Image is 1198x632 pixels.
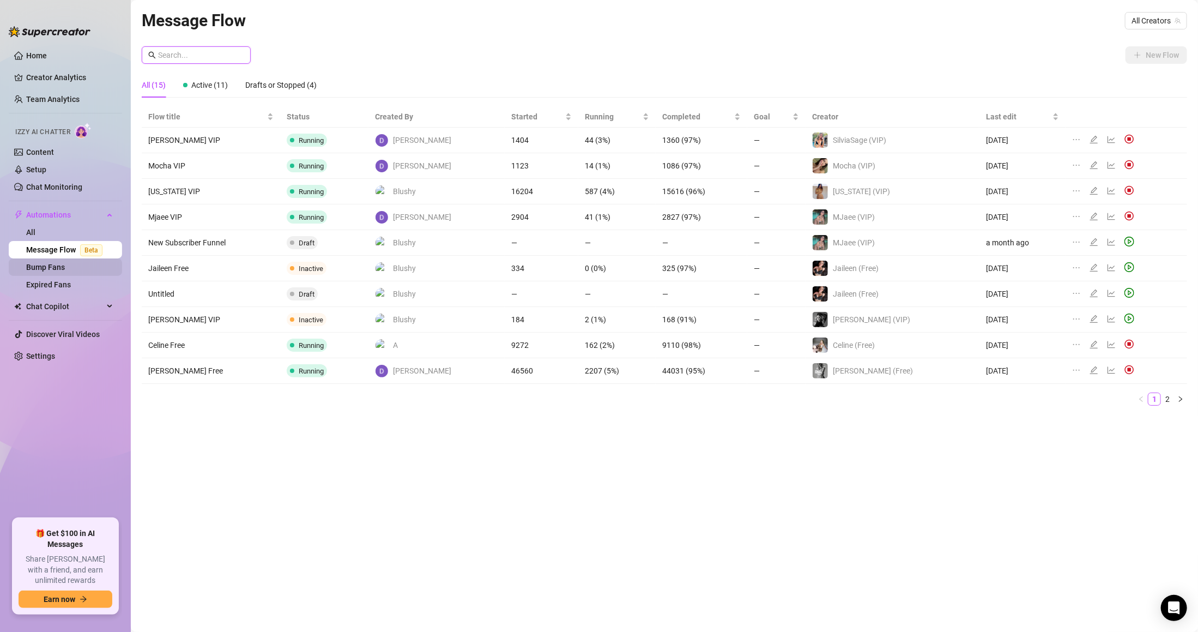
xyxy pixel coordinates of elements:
[833,290,879,298] span: Jaileen (Free)
[142,307,280,333] td: [PERSON_NAME] VIP
[142,256,280,281] td: Jaileen Free
[148,51,156,59] span: search
[26,95,80,104] a: Team Analytics
[1072,135,1081,144] span: ellipsis
[26,330,100,339] a: Discover Viral Videos
[833,264,879,273] span: Jaileen (Free)
[1124,134,1134,144] img: svg%3e
[656,333,747,358] td: 9110 (98%)
[1072,366,1081,375] span: ellipsis
[376,365,388,377] img: David Webb
[376,262,388,275] img: Blushy
[578,128,656,153] td: 44 (3%)
[1107,340,1116,349] span: line-chart
[979,153,1065,179] td: [DATE]
[393,262,416,274] span: Blushy
[578,153,656,179] td: 14 (1%)
[376,237,388,249] img: Blushy
[299,367,324,375] span: Running
[1135,393,1148,406] li: Previous Page
[578,230,656,256] td: —
[19,528,112,550] span: 🎁 Get $100 in AI Messages
[813,209,828,225] img: MJaee (VIP)
[1090,238,1098,246] span: edit
[511,111,562,123] span: Started
[1090,212,1098,221] span: edit
[299,136,324,145] span: Running
[142,106,280,128] th: Flow title
[142,281,280,307] td: Untitled
[986,111,1050,123] span: Last edit
[813,184,828,199] img: Georgia (VIP)
[833,366,913,375] span: [PERSON_NAME] (Free)
[813,338,828,353] img: Celine (Free)
[299,162,324,170] span: Running
[754,111,790,123] span: Goal
[1138,396,1145,402] span: left
[1124,314,1134,323] span: play-circle
[747,256,806,281] td: —
[299,188,324,196] span: Running
[376,211,388,224] img: David Webb
[142,204,280,230] td: Mjaee VIP
[979,204,1065,230] td: [DATE]
[505,307,578,333] td: 184
[1135,393,1148,406] button: left
[26,165,46,174] a: Setup
[813,133,828,148] img: SilviaSage (VIP)
[393,288,416,300] span: Blushy
[142,333,280,358] td: Celine Free
[979,307,1065,333] td: [DATE]
[1126,46,1187,64] button: New Flow
[979,358,1065,384] td: [DATE]
[1161,393,1174,406] li: 2
[1072,212,1081,221] span: ellipsis
[578,358,656,384] td: 2207 (5%)
[747,307,806,333] td: —
[393,314,416,326] span: Blushy
[813,363,828,378] img: Kennedy (Free)
[1072,161,1081,170] span: ellipsis
[26,280,71,289] a: Expired Fans
[806,106,979,128] th: Creator
[26,263,65,272] a: Bump Fans
[26,298,104,315] span: Chat Copilot
[656,153,747,179] td: 1086 (97%)
[833,315,910,324] span: [PERSON_NAME] (VIP)
[1072,315,1081,323] span: ellipsis
[505,106,578,128] th: Started
[656,256,747,281] td: 325 (97%)
[979,333,1065,358] td: [DATE]
[979,230,1065,256] td: a month ago
[813,235,828,250] img: MJaee (VIP)
[299,341,324,350] span: Running
[14,210,23,219] span: thunderbolt
[578,307,656,333] td: 2 (1%)
[656,128,747,153] td: 1360 (97%)
[368,106,505,128] th: Created By
[505,128,578,153] td: 1404
[979,256,1065,281] td: [DATE]
[26,228,35,237] a: All
[1107,289,1116,298] span: line-chart
[747,281,806,307] td: —
[26,245,107,254] a: Message FlowBeta
[1148,393,1161,406] li: 1
[1124,262,1134,272] span: play-circle
[80,244,102,256] span: Beta
[656,204,747,230] td: 2827 (97%)
[376,339,388,352] img: A
[142,153,280,179] td: Mocha VIP
[813,286,828,302] img: Jaileen (Free)
[299,264,323,273] span: Inactive
[656,307,747,333] td: 168 (91%)
[505,358,578,384] td: 46560
[393,185,416,197] span: Blushy
[1161,595,1187,621] div: Open Intercom Messenger
[578,281,656,307] td: —
[979,128,1065,153] td: [DATE]
[505,230,578,256] td: —
[376,134,388,147] img: David Webb
[833,213,875,221] span: MJaee (VIP)
[1124,237,1134,246] span: play-circle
